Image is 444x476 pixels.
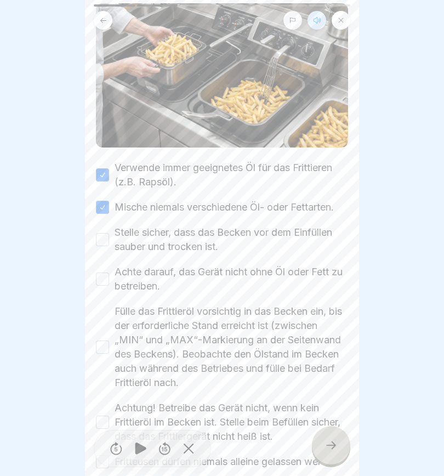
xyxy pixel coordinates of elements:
[115,200,334,214] label: Mische niemals verschiedene Öl- oder Fettarten.
[115,225,348,254] label: Stelle sicher, dass das Becken vor dem Einfüllen sauber und trocken ist.
[115,455,341,469] label: Fritteusen dürfen niemals alleine gelassen werden.
[115,304,348,390] label: Fülle das Frittieröl vorsichtig in das Becken ein, bis der erforderliche Stand erreicht ist (zwis...
[115,401,348,444] label: Achtung! Betreibe das Gerät nicht, wenn kein Frittieröl im Becken ist. Stelle beim Befüllen siche...
[115,161,348,189] label: Verwende immer geeignetes Öl für das Frittieren (z.B. Rapsöl).
[115,265,348,293] label: Achte darauf, das Gerät nicht ohne Öl oder Fett zu betreiben.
